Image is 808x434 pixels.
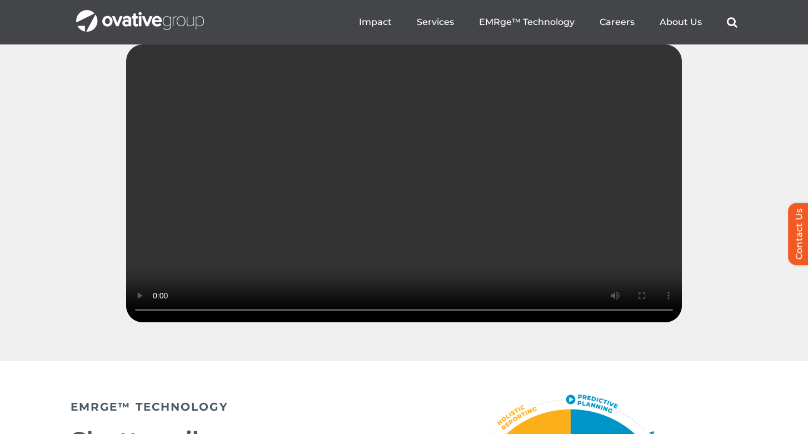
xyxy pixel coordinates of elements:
h5: EMRGE™ TECHNOLOGY [71,400,404,413]
video: Sorry, your browser doesn't support embedded videos. [126,44,682,322]
a: OG_Full_horizontal_WHT [76,9,204,19]
a: EMRge™ Technology [479,17,575,28]
a: Services [417,17,454,28]
a: Careers [600,17,635,28]
a: Impact [359,17,392,28]
a: About Us [660,17,702,28]
a: Search [727,17,737,28]
nav: Menu [359,4,737,40]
